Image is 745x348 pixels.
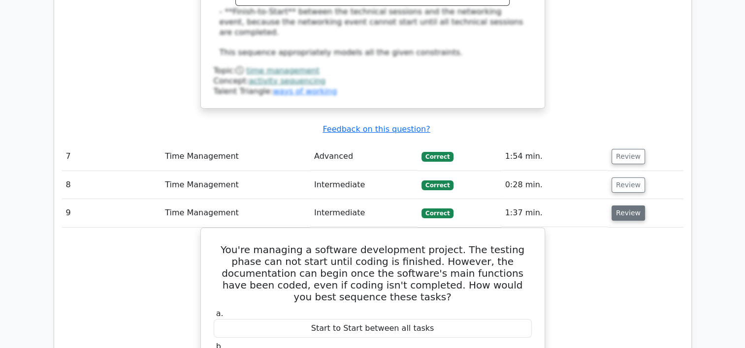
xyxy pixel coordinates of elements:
span: a. [216,309,224,318]
a: activity sequencing [249,76,325,86]
td: 0:28 min. [501,171,608,199]
td: Intermediate [310,171,418,199]
a: Feedback on this question? [323,124,430,134]
td: 1:37 min. [501,199,608,227]
div: Start to Start between all tasks [214,319,532,338]
div: Topic: [214,66,532,76]
span: Correct [421,180,453,190]
span: Correct [421,152,453,162]
td: Time Management [161,143,310,171]
td: Time Management [161,171,310,199]
span: Correct [421,208,453,218]
td: Advanced [310,143,418,171]
div: Talent Triangle: [214,66,532,96]
td: 9 [62,199,162,227]
div: Concept: [214,76,532,87]
td: 7 [62,143,162,171]
td: 8 [62,171,162,199]
a: time management [246,66,319,75]
td: Time Management [161,199,310,227]
button: Review [612,149,645,164]
td: 1:54 min. [501,143,608,171]
a: ways of working [273,87,337,96]
h5: You're managing a software development project. The testing phase can not start until coding is f... [213,244,533,303]
td: Intermediate [310,199,418,227]
button: Review [612,177,645,193]
button: Review [612,205,645,221]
